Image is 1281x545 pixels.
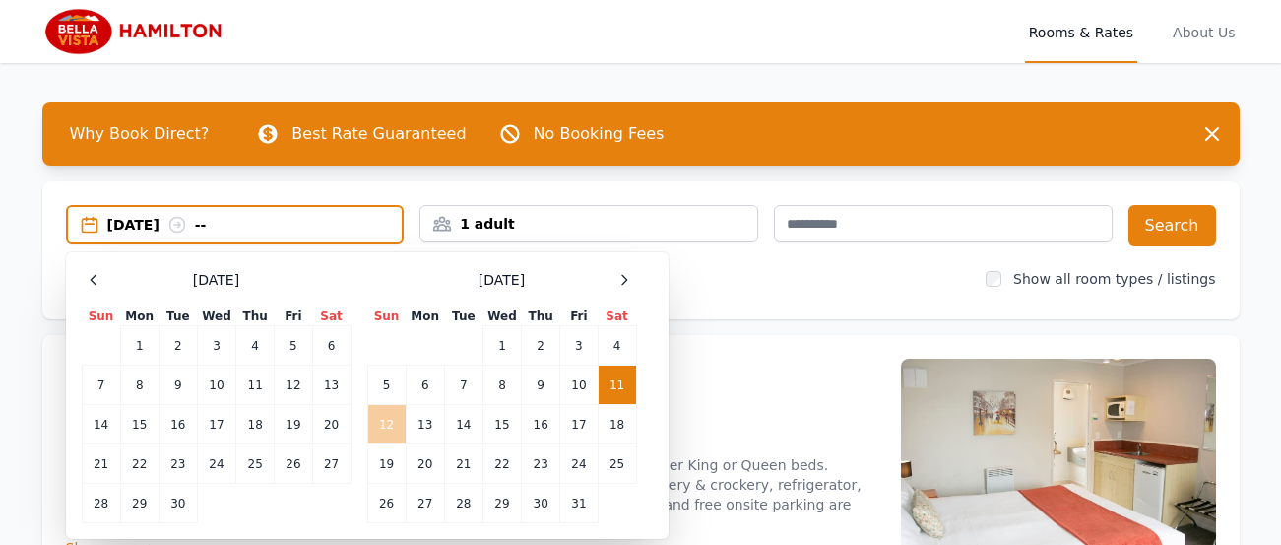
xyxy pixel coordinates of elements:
[159,405,197,444] td: 16
[120,484,159,523] td: 29
[444,484,482,523] td: 28
[598,405,636,444] td: 18
[120,405,159,444] td: 15
[560,405,598,444] td: 17
[159,366,197,405] td: 9
[197,326,235,366] td: 3
[560,366,598,405] td: 10
[107,215,403,235] div: [DATE] --
[236,444,275,484] td: 25
[406,444,444,484] td: 20
[120,326,159,366] td: 1
[275,405,312,444] td: 19
[367,484,406,523] td: 26
[560,444,598,484] td: 24
[482,405,521,444] td: 15
[367,366,406,405] td: 5
[479,270,525,290] span: [DATE]
[560,326,598,366] td: 3
[598,307,636,326] th: Sat
[406,307,444,326] th: Mon
[522,307,560,326] th: Thu
[406,366,444,405] td: 6
[193,270,239,290] span: [DATE]
[159,307,197,326] th: Tue
[420,214,757,234] div: 1 adult
[406,405,444,444] td: 13
[312,326,351,366] td: 6
[522,444,560,484] td: 23
[367,444,406,484] td: 19
[82,444,120,484] td: 21
[82,366,120,405] td: 7
[236,307,275,326] th: Thu
[275,326,312,366] td: 5
[312,307,351,326] th: Sat
[534,122,665,146] p: No Booking Fees
[598,326,636,366] td: 4
[367,405,406,444] td: 12
[197,405,235,444] td: 17
[482,444,521,484] td: 22
[275,307,312,326] th: Fri
[42,8,231,55] img: Bella Vista Hamilton
[236,366,275,405] td: 11
[482,326,521,366] td: 1
[598,444,636,484] td: 25
[82,484,120,523] td: 28
[236,326,275,366] td: 4
[560,484,598,523] td: 31
[482,484,521,523] td: 29
[367,307,406,326] th: Sun
[120,366,159,405] td: 8
[275,366,312,405] td: 12
[236,405,275,444] td: 18
[522,405,560,444] td: 16
[275,444,312,484] td: 26
[482,307,521,326] th: Wed
[197,366,235,405] td: 10
[1013,271,1215,287] label: Show all room types / listings
[482,366,521,405] td: 8
[560,307,598,326] th: Fri
[312,405,351,444] td: 20
[159,326,197,366] td: 2
[312,444,351,484] td: 27
[54,114,225,154] span: Why Book Direct?
[444,307,482,326] th: Tue
[444,366,482,405] td: 7
[82,405,120,444] td: 14
[120,307,159,326] th: Mon
[159,484,197,523] td: 30
[598,366,636,405] td: 11
[120,444,159,484] td: 22
[312,366,351,405] td: 13
[82,307,120,326] th: Sun
[444,444,482,484] td: 21
[291,122,466,146] p: Best Rate Guaranteed
[444,405,482,444] td: 14
[522,366,560,405] td: 9
[197,444,235,484] td: 24
[197,307,235,326] th: Wed
[406,484,444,523] td: 27
[1128,205,1216,246] button: Search
[522,484,560,523] td: 30
[522,326,560,366] td: 2
[159,444,197,484] td: 23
